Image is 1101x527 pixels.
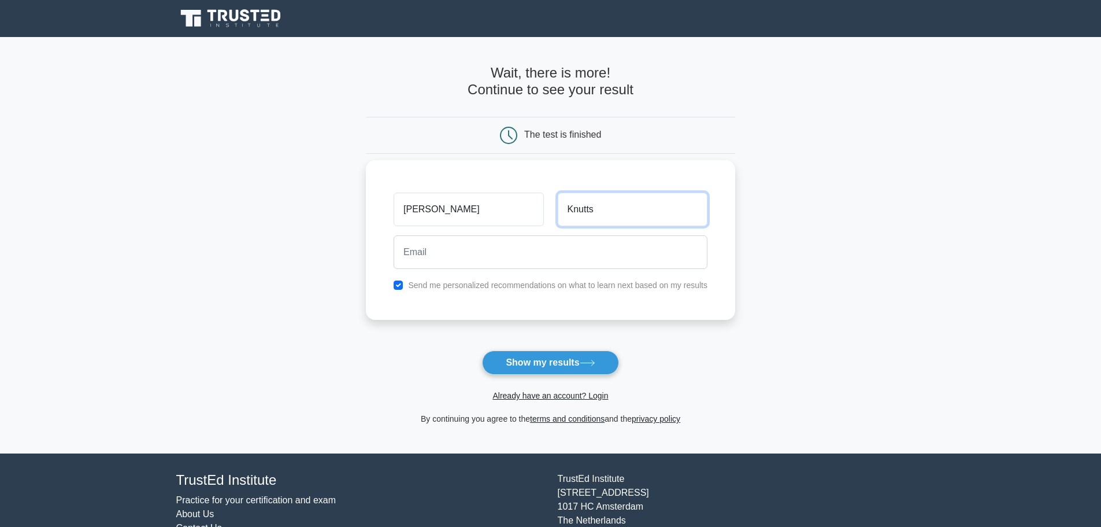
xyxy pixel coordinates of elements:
[530,414,605,423] a: terms and conditions
[176,495,336,505] a: Practice for your certification and exam
[176,509,214,519] a: About Us
[632,414,680,423] a: privacy policy
[524,130,601,139] div: The test is finished
[359,412,742,426] div: By continuing you agree to the and the
[482,351,618,375] button: Show my results
[394,235,707,269] input: Email
[366,65,735,98] h4: Wait, there is more! Continue to see your result
[492,391,608,400] a: Already have an account? Login
[408,281,707,290] label: Send me personalized recommendations on what to learn next based on my results
[176,472,544,489] h4: TrustEd Institute
[394,193,543,226] input: First name
[558,193,707,226] input: Last name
